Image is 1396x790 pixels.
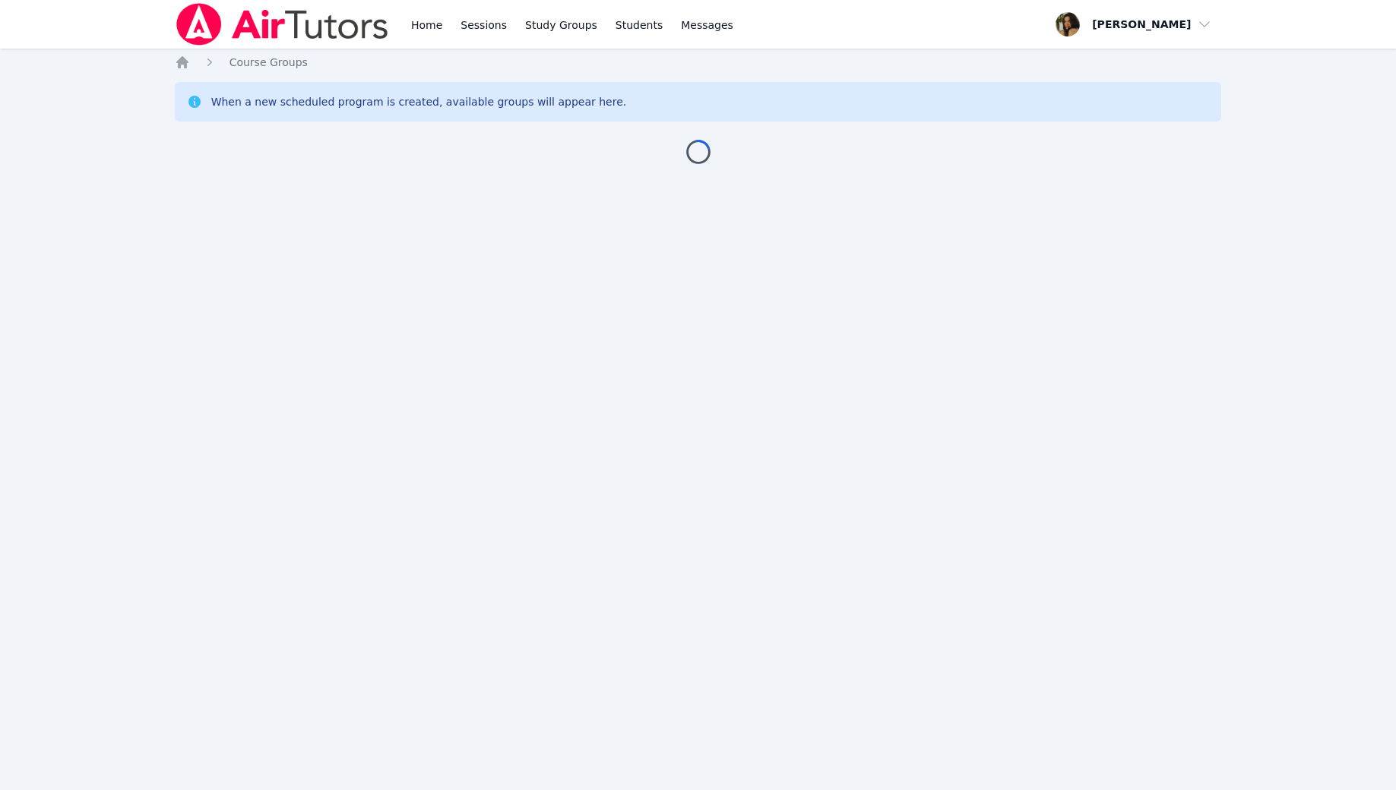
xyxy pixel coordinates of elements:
nav: Breadcrumb [175,55,1222,70]
span: Course Groups [230,56,308,68]
img: Air Tutors [175,3,390,46]
div: When a new scheduled program is created, available groups will appear here. [211,94,627,109]
span: Messages [681,17,733,33]
a: Course Groups [230,55,308,70]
